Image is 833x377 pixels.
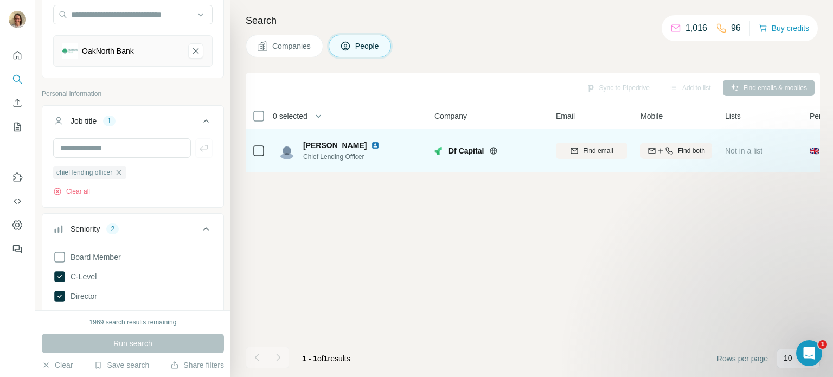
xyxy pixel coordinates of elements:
img: LinkedIn logo [371,141,380,150]
span: Rows per page [717,353,768,364]
span: 1 - 1 [302,354,317,363]
span: Lists [725,111,741,122]
button: Job title1 [42,108,223,138]
span: [PERSON_NAME] [303,140,367,151]
span: Company [434,111,467,122]
img: Avatar [278,142,296,159]
span: C-Level [66,271,97,282]
span: Chief Lending Officer [303,152,384,162]
img: Avatar [9,11,26,28]
span: Companies [272,41,312,52]
span: 🇬🇧 [810,145,819,156]
div: 2 [106,224,119,234]
button: Enrich CSV [9,93,26,113]
span: 1 [324,354,328,363]
button: Seniority2 [42,216,223,246]
p: 1,016 [685,22,707,35]
button: My lists [9,117,26,137]
img: Logo of Df Capital [434,146,443,155]
div: 1 [103,116,116,126]
span: results [302,354,350,363]
div: Seniority [71,223,100,234]
button: Share filters [170,360,224,370]
p: Personal information [42,89,224,99]
div: 1969 search results remaining [89,317,177,327]
button: OakNorth Bank-remove-button [188,43,203,59]
button: Save search [94,360,149,370]
button: Quick start [9,46,26,65]
span: People [355,41,380,52]
span: 1 [818,340,827,349]
span: of [317,354,324,363]
button: Dashboard [9,215,26,235]
button: Use Surfe on LinkedIn [9,168,26,187]
h4: Search [246,13,820,28]
span: Find email [583,146,613,156]
span: Not in a list [725,146,762,155]
span: Email [556,111,575,122]
p: 96 [731,22,741,35]
p: 10 [784,353,792,363]
button: Find both [640,143,712,159]
div: Job title [71,116,97,126]
button: Search [9,69,26,89]
button: Find email [556,143,627,159]
span: Find both [678,146,705,156]
span: Mobile [640,111,663,122]
img: OakNorth Bank-logo [62,43,78,59]
button: Clear all [53,187,90,196]
div: OakNorth Bank [82,46,134,56]
span: Board Member [66,252,121,263]
button: Buy credits [759,21,809,36]
button: Feedback [9,239,26,259]
button: Clear [42,360,73,370]
span: Director [66,291,97,302]
span: chief lending officer [56,168,112,177]
button: Use Surfe API [9,191,26,211]
span: Df Capital [448,145,484,156]
span: 0 selected [273,111,307,122]
iframe: Intercom live chat [796,340,822,366]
